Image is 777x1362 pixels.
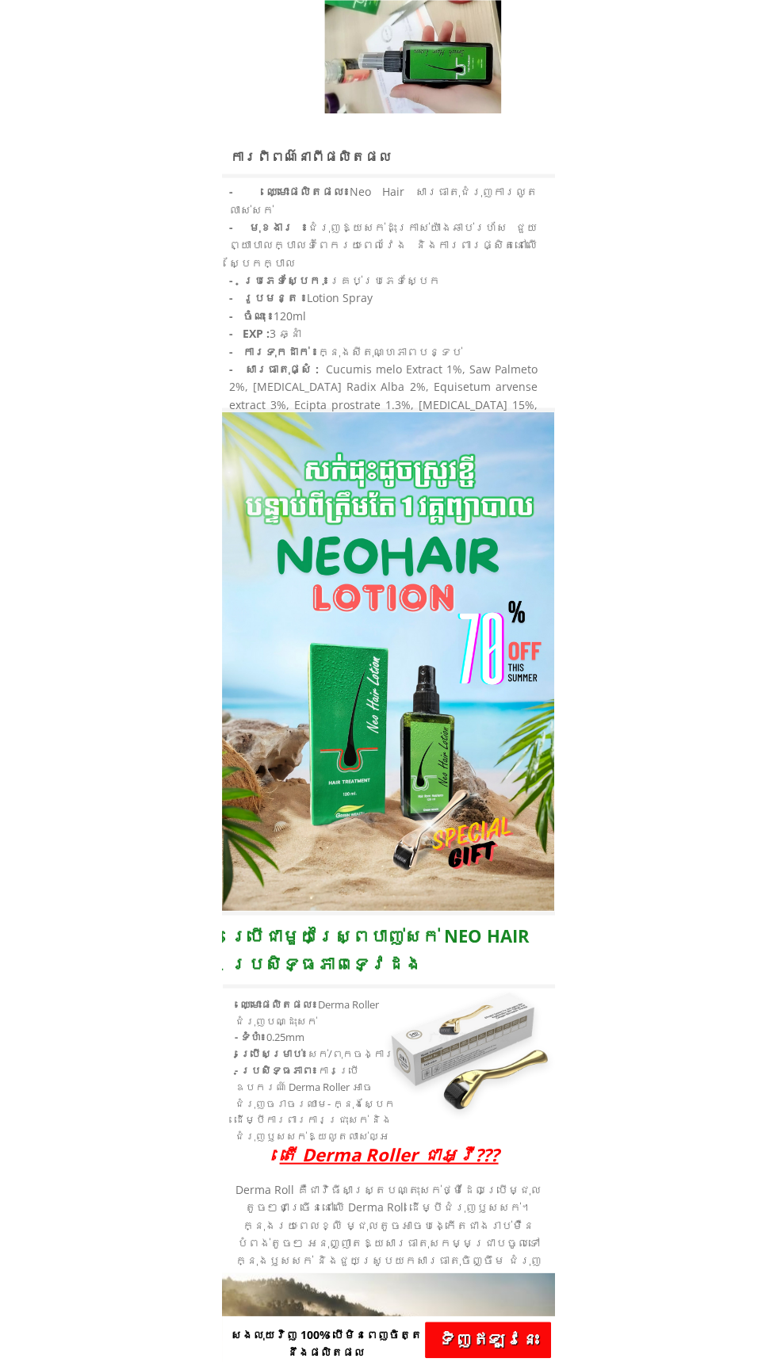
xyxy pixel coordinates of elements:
h3: តើ Derma Roller ជាអ្វី??? [223,1140,556,1168]
span: Derma Roller ជំរុញបណ្ដុះសក់ [235,997,379,1027]
li: - ប្រសិទ្ធភាព៖ [223,1062,395,1144]
li: - ឈ្មោះផលិតផល៖ [223,996,395,1029]
h3: Neo Hair សារធាតុជំរុញការលូតលាស់សក់ ជំរុញឱ្យសក់ដុះក្រាស់យ៉ាងឆាប់រហ័ស ជួយព្យាបាលក្បាលទំពែករយៈពេលវែង... [229,183,538,431]
p: ទិញ​ឥឡូវនេះ [425,1322,551,1358]
span: សងលុយវិញ 100% បើមិនពេញចិត្តនឹងផលិតផល [231,1327,422,1360]
span: - ប្រភេទស្បែក ៖ [229,273,329,288]
li: - ប្រើសម្រាប់៖ [223,1045,395,1062]
span: ការ​ពិពណ៌នា​ពី​ផលិតផល [230,147,392,166]
span: - ចំណុះ ៖ [229,308,274,323]
span: - សារធាតុផ្សំ : [229,362,319,377]
span: Cucumis melo Extract 1%, Saw Palmeto 2%, [MEDICAL_DATA] Radix Alba 2%, Equisetum arvense extract ... [229,362,538,430]
span: 0.25mm [266,1029,304,1043]
li: - ទំហំ៖ [223,1028,395,1045]
span: - រូបមន្ត ៖ [229,290,307,305]
div: Derma Roll គឺជាវិធីសាស្ត្របណ្តុះសក់ថ្មីដែលប្រើម្ជុលតូចៗជាច្រើននៅលើ Derma Roll ដើម្បីជំរុញឫសសក់។ ក... [230,1180,547,1287]
span: - ឈ្មោះផលិតផល៖ [229,184,350,199]
span: ការ​ប្រើ​ឧបករណ៍​ Derma Roller អាចជំរុញ​ចរាចរ​ឈាម​- ក្នុង​ស្បែក​ដើម្បី​ការពារ​ការ​ជ្រុះ​សក់ និង​ជំ... [235,1062,395,1142]
span: សក់/ពុកចង្ការ [308,1046,394,1060]
h3: ប្រើជាមួយស្ព្រៃបាញ់សក់ NEO HAIR ប្រសិទ្ធភាពទ្វេដង [230,921,548,977]
span: - មុខងារ ៖ [229,220,308,235]
span: - EXP : [229,326,270,341]
span: - ការទុកដាក់ ៖ [229,344,318,359]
